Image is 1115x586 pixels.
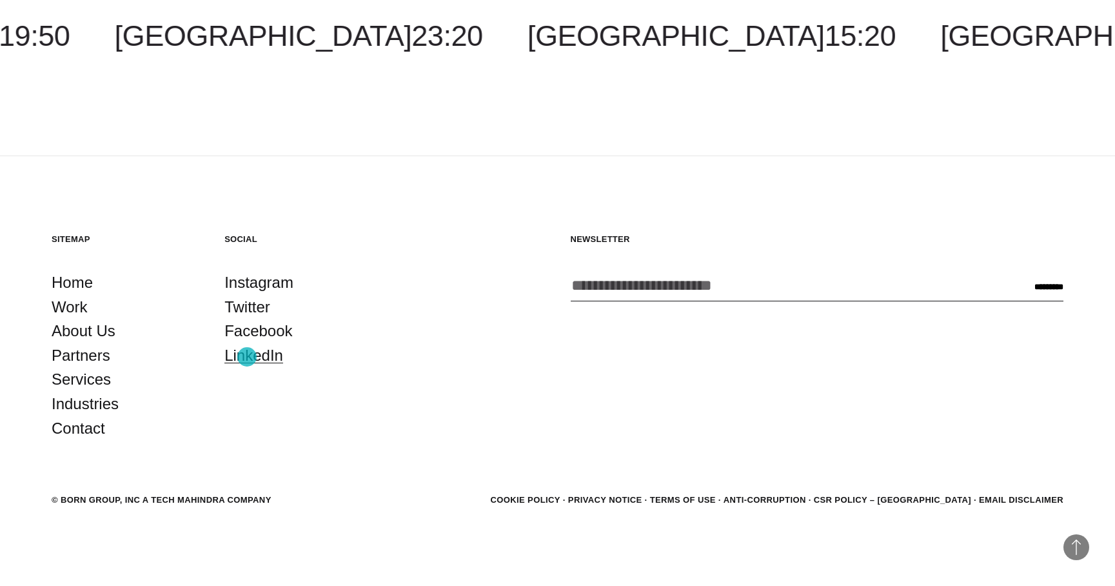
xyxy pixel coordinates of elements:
[224,270,293,295] a: Instagram
[115,19,483,52] a: [GEOGRAPHIC_DATA]23:20
[52,494,271,507] div: © BORN GROUP, INC A Tech Mahindra Company
[979,495,1063,505] a: Email Disclaimer
[52,343,110,368] a: Partners
[52,234,199,245] h5: Sitemap
[568,495,642,505] a: Privacy Notice
[52,392,119,416] a: Industries
[52,416,105,441] a: Contact
[814,495,971,505] a: CSR POLICY – [GEOGRAPHIC_DATA]
[52,270,93,295] a: Home
[224,295,270,319] a: Twitter
[52,319,115,343] a: About Us
[650,495,716,505] a: Terms of Use
[724,495,806,505] a: Anti-Corruption
[571,234,1064,245] h5: Newsletter
[825,19,896,52] span: 15:20
[528,19,896,52] a: [GEOGRAPHIC_DATA]15:20
[224,343,283,368] a: LinkedIn
[490,495,560,505] a: Cookie Policy
[411,19,482,52] span: 23:20
[224,234,371,245] h5: Social
[52,295,88,319] a: Work
[52,367,111,392] a: Services
[224,319,292,343] a: Facebook
[1063,534,1089,560] button: Back to Top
